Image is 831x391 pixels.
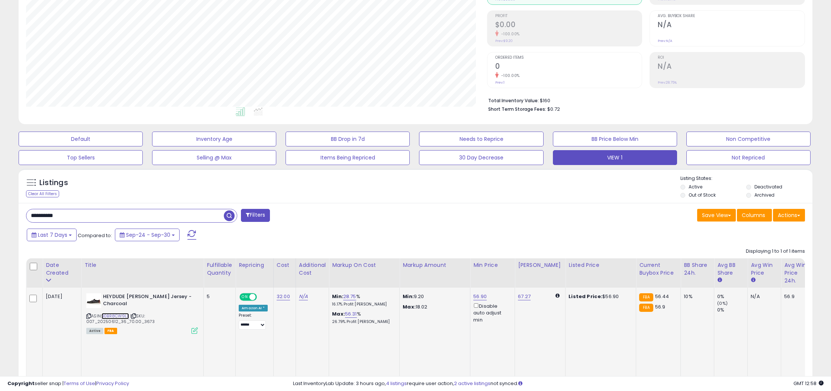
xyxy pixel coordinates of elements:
strong: Min: [403,293,414,300]
div: 56.9 [784,293,809,300]
p: 18.02 [403,304,464,310]
div: Markup on Cost [332,261,396,269]
div: Repricing [239,261,270,269]
div: Displaying 1 to 1 of 1 items [746,248,805,255]
button: Sep-24 - Sep-30 [115,229,180,241]
small: -100.00% [499,31,520,37]
h2: 0 [495,62,642,72]
button: Items Being Repriced [286,150,410,165]
span: 56.44 [655,293,669,300]
b: HEYDUDE [PERSON_NAME] Jersey - Charcoal [103,293,193,309]
h5: Listings [39,178,68,188]
div: Clear All Filters [26,190,59,197]
div: Markup Amount [403,261,467,269]
b: Short Term Storage Fees: [488,106,546,112]
div: Last InventoryLab Update: 3 hours ago, require user action, not synced. [293,380,824,387]
span: FBA [104,328,117,334]
button: 30 Day Decrease [419,150,543,165]
small: FBA [639,293,653,301]
a: B0BR8CW9LL [102,313,129,319]
b: Max: [332,310,345,317]
span: OFF [256,294,268,300]
a: 56.90 [473,293,487,300]
a: 32.00 [277,293,290,300]
p: 26.79% Profit [PERSON_NAME] [332,319,394,324]
span: Last 7 Days [38,231,67,239]
div: Preset: [239,313,268,330]
span: All listings currently available for purchase on Amazon [86,328,103,334]
button: BB Drop in 7d [286,132,410,146]
span: Sep-24 - Sep-30 [126,231,170,239]
div: seller snap | | [7,380,129,387]
span: 2025-10-9 12:58 GMT [793,380,824,387]
div: 10% [684,293,708,300]
div: Title [84,261,200,269]
h2: N/A [658,20,805,30]
p: 16.17% Profit [PERSON_NAME] [332,302,394,307]
h2: N/A [658,62,805,72]
a: 56.31 [345,310,357,318]
div: [PERSON_NAME] [518,261,562,269]
label: Deactivated [754,184,782,190]
small: Prev: 1 [495,80,505,85]
span: 56.9 [655,303,666,310]
small: Avg Win Price. [751,277,755,284]
button: Not Repriced [686,150,811,165]
button: Needs to Reprice [419,132,543,146]
strong: Max: [403,303,416,310]
div: Current Buybox Price [639,261,677,277]
div: % [332,311,394,324]
span: Compared to: [78,232,112,239]
span: | SKU: 007_20250612_36_70.00_3673 [86,313,155,324]
a: 28.75 [343,293,356,300]
div: Date Created [46,261,78,277]
span: ROI [658,56,805,60]
strong: Copyright [7,380,35,387]
div: 0% [717,307,747,313]
b: Min: [332,293,343,300]
label: Out of Stock [689,192,716,198]
div: Listed Price [569,261,633,269]
span: Columns [742,211,765,219]
h2: $0.00 [495,20,642,30]
div: Min Price [473,261,512,269]
small: Prev: 28.75% [658,80,677,85]
label: Archived [754,192,774,198]
div: Additional Cost [299,261,326,277]
b: Total Inventory Value: [488,97,539,104]
div: BB Share 24h. [684,261,711,277]
div: % [332,293,394,307]
div: 5 [207,293,230,300]
small: (0%) [717,300,728,306]
button: Top Sellers [19,150,143,165]
small: Prev: $9.20 [495,39,513,43]
span: Ordered Items [495,56,642,60]
div: Fulfillable Quantity [207,261,232,277]
a: Terms of Use [64,380,95,387]
p: 9.20 [403,293,464,300]
div: Disable auto adjust min [473,302,509,323]
a: 2 active listings [454,380,490,387]
button: Default [19,132,143,146]
span: Avg. Buybox Share [658,14,805,18]
button: Filters [241,209,270,222]
li: $160 [488,96,799,104]
button: Selling @ Max [152,150,276,165]
p: Listing States: [680,175,812,182]
span: ON [240,294,249,300]
a: Privacy Policy [96,380,129,387]
th: The percentage added to the cost of goods (COGS) that forms the calculator for Min & Max prices. [329,258,400,288]
div: N/A [751,293,775,300]
button: Inventory Age [152,132,276,146]
div: $56.90 [569,293,630,300]
img: 41dqgw8yDxL._SL40_.jpg [86,293,101,308]
div: Avg Win Price [751,261,778,277]
small: -100.00% [499,73,520,78]
a: N/A [299,293,308,300]
button: Save View [697,209,736,222]
button: Actions [773,209,805,222]
label: Active [689,184,702,190]
button: Non Competitive [686,132,811,146]
a: 67.27 [518,293,531,300]
button: Columns [737,209,772,222]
